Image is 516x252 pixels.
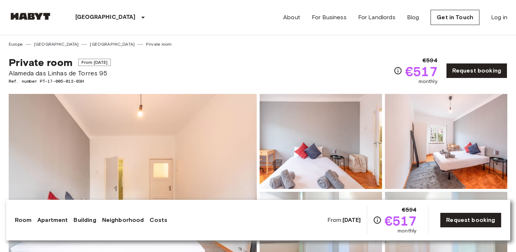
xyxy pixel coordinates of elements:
span: monthly [419,78,437,85]
span: €517 [405,65,437,78]
p: [GEOGRAPHIC_DATA] [75,13,136,22]
a: About [283,13,300,22]
span: Alameda das Linhas de Torres 95 [9,69,111,78]
a: Apartment [37,216,68,224]
img: Picture of unit PT-17-005-012-03H [385,94,507,189]
a: Request booking [446,63,507,78]
span: monthly [398,227,416,235]
a: [GEOGRAPHIC_DATA] [90,41,135,47]
a: Get in Touch [431,10,479,25]
a: For Landlords [358,13,395,22]
a: Neighborhood [102,216,144,224]
span: Private room [9,56,72,69]
a: Request booking [440,212,501,228]
a: Europe [9,41,23,47]
a: Log in [491,13,507,22]
span: €594 [423,56,437,65]
img: Picture of unit PT-17-005-012-03H [260,94,382,189]
svg: Check cost overview for full price breakdown. Please note that discounts apply to new joiners onl... [394,66,402,75]
a: Costs [150,216,167,224]
b: [DATE] [343,216,361,223]
span: Ref. number PT-17-005-012-03H [9,78,111,84]
span: €517 [385,214,417,227]
a: For Business [312,13,347,22]
span: From [DATE] [78,59,111,66]
a: Building [74,216,96,224]
svg: Check cost overview for full price breakdown. Please note that discounts apply to new joiners onl... [373,216,382,224]
a: [GEOGRAPHIC_DATA] [34,41,79,47]
img: Habyt [9,13,52,20]
span: From: [327,216,361,224]
a: Room [15,216,32,224]
a: Blog [407,13,419,22]
span: €594 [402,206,417,214]
a: Private room [146,41,172,47]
